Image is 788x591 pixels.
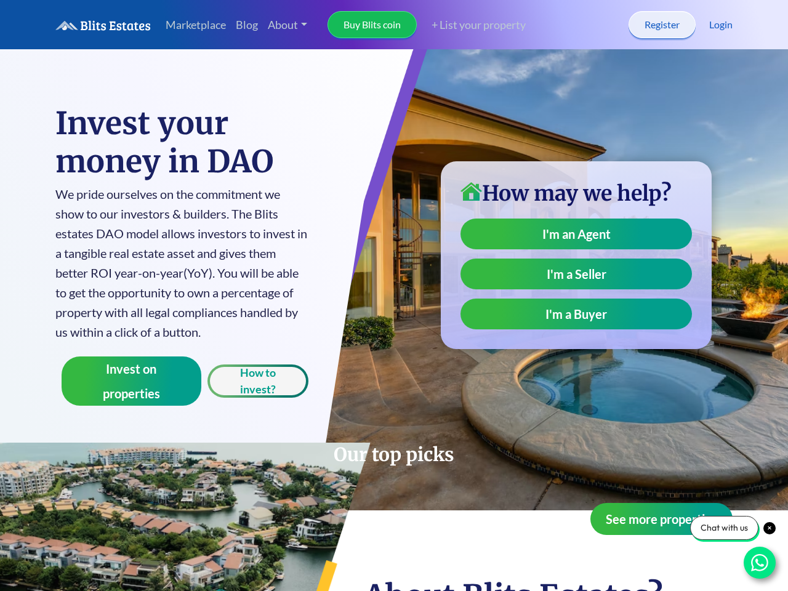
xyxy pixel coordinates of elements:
a: Buy Blits coin [328,11,417,38]
button: See more properties [590,503,733,535]
h1: Invest your money in DAO [55,105,308,181]
a: I'm an Agent [460,219,692,249]
img: home-icon [460,182,482,201]
img: logo.6a08bd47fd1234313fe35534c588d03a.svg [55,20,151,31]
a: + List your property [417,17,526,33]
button: Invest on properties [62,356,201,406]
div: Chat with us [690,516,758,540]
a: Marketplace [161,12,231,38]
p: We pride ourselves on the commitment we show to our investors & builders. The Blits estates DAO m... [55,184,308,342]
button: How to invest? [207,364,308,398]
h3: How may we help? [460,181,692,206]
a: Login [709,17,733,32]
a: Blog [231,12,263,38]
a: I'm a Buyer [460,299,692,329]
h2: Our top picks [55,443,733,466]
a: I'm a Seller [460,259,692,289]
a: About [263,12,312,38]
a: Register [629,11,696,38]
